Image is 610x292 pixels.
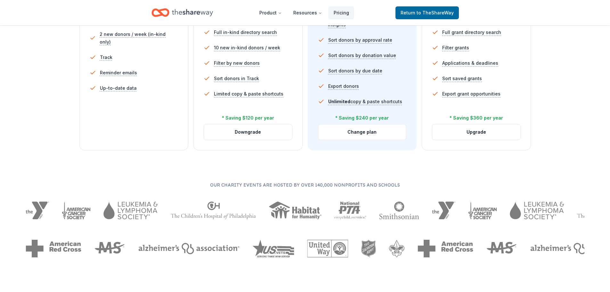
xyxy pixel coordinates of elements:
[214,29,277,36] span: Full in-kind directory search
[254,6,287,19] button: Product
[214,59,260,67] span: Filter by new donors
[252,240,294,257] img: US Vets
[318,124,406,140] button: Change plan
[329,6,354,19] a: Pricing
[510,202,564,219] img: Leukemia & Lymphoma Society
[334,202,367,219] img: National PTA
[100,54,112,61] span: Track
[450,114,503,122] div: * Saving $360 per year
[328,99,402,104] span: copy & paste shortcuts
[335,114,389,122] div: * Saving $240 per year
[328,52,396,59] span: Sort donors by donation value
[389,240,405,257] img: Boy Scouts of America
[214,44,280,52] span: 10 new in-kind donors / week
[100,84,137,92] span: Up-to-date data
[151,5,213,20] a: Home
[100,69,137,77] span: Reminder emails
[328,36,392,44] span: Sort donors by approval rate
[222,114,274,122] div: * Saving $120 per year
[214,90,283,98] span: Limited copy & paste shortcuts
[442,90,500,98] span: Export grant opportunities
[395,6,459,19] a: Returnto TheShareWay
[103,202,158,219] img: Leukemia & Lymphoma Society
[254,5,354,20] nav: Main
[418,240,473,257] img: American Red Cross
[442,44,469,52] span: Filter grants
[307,240,348,257] img: United Way
[417,10,454,15] span: to TheShareWay
[328,99,350,104] span: Unlimited
[468,202,497,219] img: American Cancer Society
[171,202,256,219] img: The Children's Hospital of Philadelphia
[214,75,259,82] span: Sort donors in Track
[94,240,126,257] img: MS
[26,202,49,219] img: YMCA
[432,202,455,219] img: YMCA
[401,9,454,17] span: Return
[26,240,81,257] img: American Red Cross
[328,82,359,90] span: Export donors
[442,59,498,67] span: Applications & deadlines
[432,124,520,140] button: Upgrade
[361,240,376,257] img: The Salvation Army
[138,243,240,254] img: Alzheimers Association
[328,67,382,75] span: Sort donors by due date
[62,202,91,219] img: American Cancer Society
[442,75,482,82] span: Sort saved grants
[486,240,517,257] img: MS
[26,181,584,189] p: Our charity events are hosted by over 140,000 nonprofits and schools
[442,29,501,36] span: Full grant directory search
[100,30,178,46] span: 2 new donors / week (in-kind only)
[204,124,292,140] button: Downgrade
[379,202,419,219] img: Smithsonian
[269,202,321,219] img: Habitat for Humanity
[288,6,327,19] button: Resources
